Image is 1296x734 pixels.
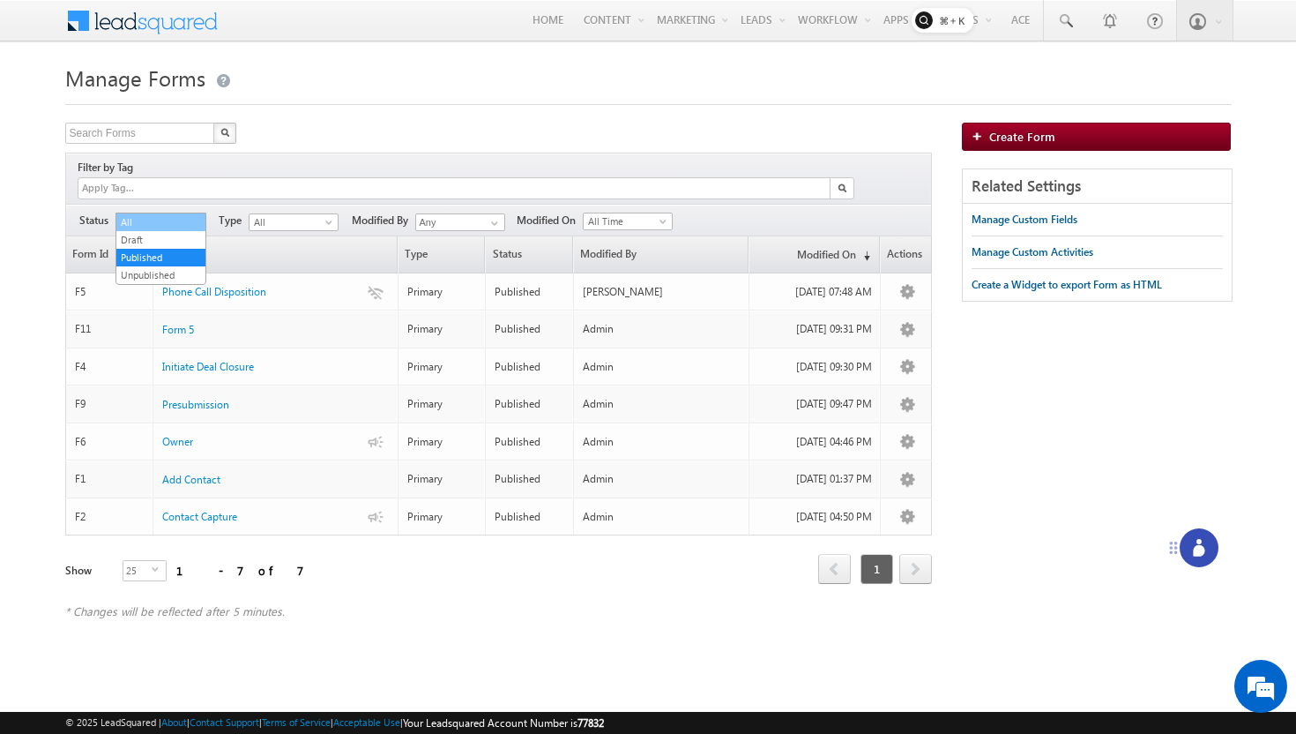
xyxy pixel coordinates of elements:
span: next [899,554,932,584]
span: All Time [584,213,667,229]
ul: Published [115,213,206,285]
div: F2 [75,509,145,525]
div: * Changes will be reflected after 5 minutes. [65,603,933,619]
span: Manage Forms [65,64,205,92]
div: Primary [407,359,478,375]
div: F9 [75,396,145,412]
a: Initiate Deal Closure [162,359,254,375]
img: Search [838,183,846,192]
div: [DATE] 09:31 PM [758,321,872,337]
div: Related Settings [963,169,1232,204]
a: Manage Custom Fields [972,204,1077,236]
span: Add Contact [162,473,220,486]
span: 25 [123,561,152,580]
div: Published [495,509,565,525]
span: Presubmission [162,398,229,411]
span: Phone Call Disposition [162,285,266,298]
div: Filter by Tag [78,158,139,177]
a: Modified By [574,236,748,273]
span: select [152,565,166,573]
a: Name [153,236,397,273]
div: Published [495,471,565,487]
a: Form 5 [162,322,194,338]
span: Initiate Deal Closure [162,360,254,373]
div: Admin [583,321,741,337]
div: [DATE] 09:47 PM [758,396,872,412]
div: Published [495,359,565,375]
span: All [250,214,333,230]
span: Actions [881,236,932,273]
a: All [116,214,205,230]
span: Type [398,236,484,273]
a: Create a Widget to export Form as HTML [972,269,1162,301]
div: Create a Widget to export Form as HTML [972,277,1162,293]
div: F6 [75,434,145,450]
img: Search [220,128,229,137]
a: Show All Items [481,214,503,232]
span: prev [818,554,851,584]
div: Published [495,284,565,300]
div: Admin [583,434,741,450]
div: Admin [583,471,741,487]
span: 77832 [577,716,604,730]
a: Form Id [66,236,152,273]
a: All [249,213,339,231]
div: Primary [407,284,478,300]
span: Create Form [989,129,1055,144]
a: Modified On(sorted descending) [749,236,879,273]
a: Phone Call Disposition [162,284,266,300]
img: add_icon.png [972,131,989,141]
a: Terms of Service [262,716,331,728]
span: Form 5 [162,323,194,336]
span: Owner [162,435,193,448]
div: Primary [407,396,478,412]
a: next [899,556,932,584]
div: Published [495,434,565,450]
span: 1 [860,554,893,584]
a: All Time [583,213,673,230]
span: Contact Capture [162,510,237,523]
div: [DATE] 09:30 PM [758,359,872,375]
a: Contact Capture [162,509,237,525]
div: Primary [407,471,478,487]
input: Apply Tag... [80,181,185,196]
span: Modified On [517,213,583,228]
div: Primary [407,321,478,337]
span: Status [486,236,571,273]
div: Admin [583,396,741,412]
div: Show [65,563,108,579]
div: [DATE] 07:48 AM [758,284,872,300]
div: [PERSON_NAME] [583,284,741,300]
div: Published [495,396,565,412]
div: 1 - 7 of 7 [176,560,304,580]
a: Acceptable Use [333,716,400,728]
div: [DATE] 01:37 PM [758,471,872,487]
div: [DATE] 04:46 PM [758,434,872,450]
span: Status [79,213,115,228]
a: Published [116,250,205,266]
a: Presubmission [162,397,229,413]
a: Add Contact [162,472,220,488]
div: Primary [407,509,478,525]
div: F1 [75,471,145,487]
div: [DATE] 04:50 PM [758,509,872,525]
div: F5 [75,284,145,300]
div: Published [495,321,565,337]
a: prev [818,556,851,584]
span: © 2025 LeadSquared | | | | | [65,715,604,731]
div: Admin [583,509,741,525]
a: Unpublished [116,267,205,283]
input: Type to Search [415,213,505,231]
div: Manage Custom Activities [972,244,1093,260]
a: Draft [116,232,205,248]
a: About [161,716,187,728]
div: Primary [407,434,478,450]
div: F4 [75,359,145,375]
a: Owner [162,434,193,450]
span: (sorted descending) [856,249,870,263]
div: Manage Custom Fields [972,212,1077,228]
a: Manage Custom Activities [972,236,1093,268]
a: Contact Support [190,716,259,728]
span: Your Leadsquared Account Number is [403,716,604,730]
div: F11 [75,321,145,337]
